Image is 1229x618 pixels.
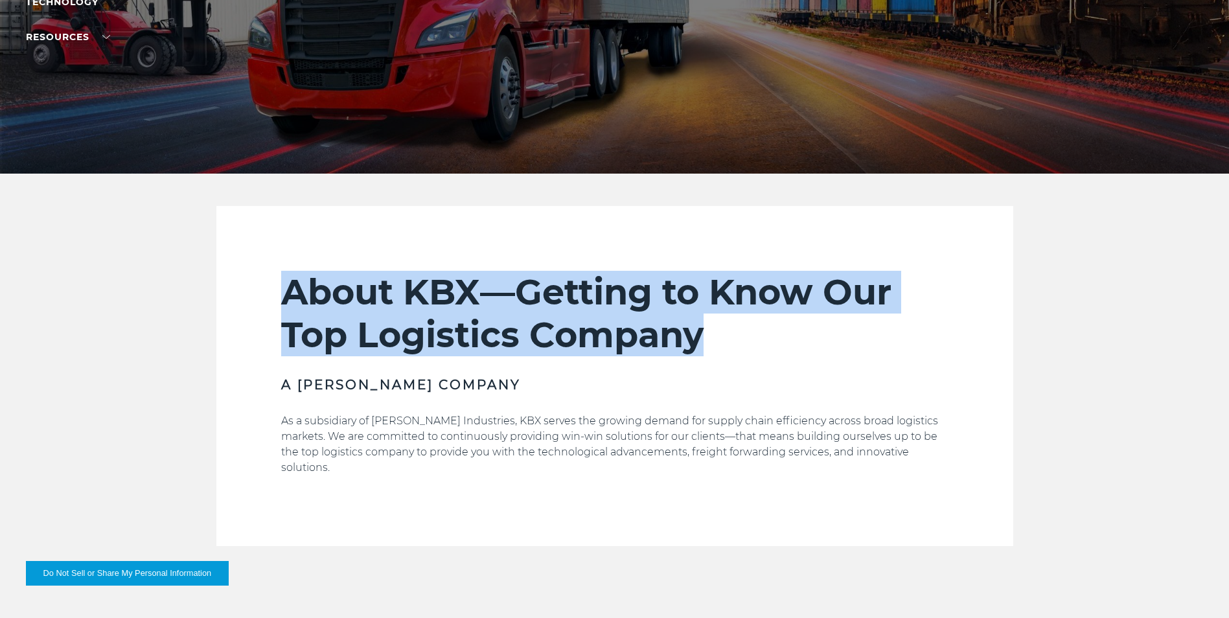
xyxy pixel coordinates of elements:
[26,561,229,586] button: Do Not Sell or Share My Personal Information
[281,413,948,475] p: As a subsidiary of [PERSON_NAME] Industries, KBX serves the growing demand for supply chain effic...
[281,376,948,394] h3: A [PERSON_NAME] Company
[281,271,948,356] h2: About KBX—Getting to Know Our Top Logistics Company
[26,31,110,43] a: RESOURCES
